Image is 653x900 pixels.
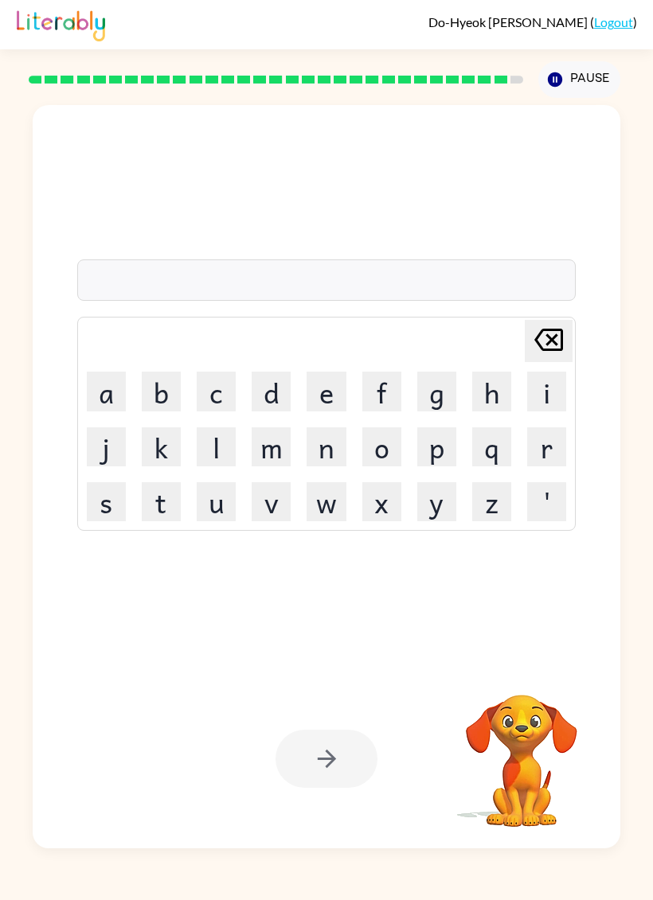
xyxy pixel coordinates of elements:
[252,372,291,411] button: d
[362,482,401,521] button: x
[472,372,511,411] button: h
[87,482,126,521] button: s
[197,372,236,411] button: c
[417,372,456,411] button: g
[538,61,620,98] button: Pause
[252,482,291,521] button: v
[142,482,181,521] button: t
[197,482,236,521] button: u
[472,427,511,466] button: q
[417,427,456,466] button: p
[17,6,105,41] img: Literably
[307,482,346,521] button: w
[142,427,181,466] button: k
[87,427,126,466] button: j
[442,670,601,829] video: Your browser must support playing .mp4 files to use Literably. Please try using another browser.
[197,427,236,466] button: l
[527,427,566,466] button: r
[87,372,126,411] button: a
[594,14,633,29] a: Logout
[362,372,401,411] button: f
[428,14,590,29] span: Do-Hyeok [PERSON_NAME]
[307,427,346,466] button: n
[307,372,346,411] button: e
[252,427,291,466] button: m
[362,427,401,466] button: o
[428,14,637,29] div: ( )
[142,372,181,411] button: b
[527,482,566,521] button: '
[472,482,511,521] button: z
[527,372,566,411] button: i
[417,482,456,521] button: y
